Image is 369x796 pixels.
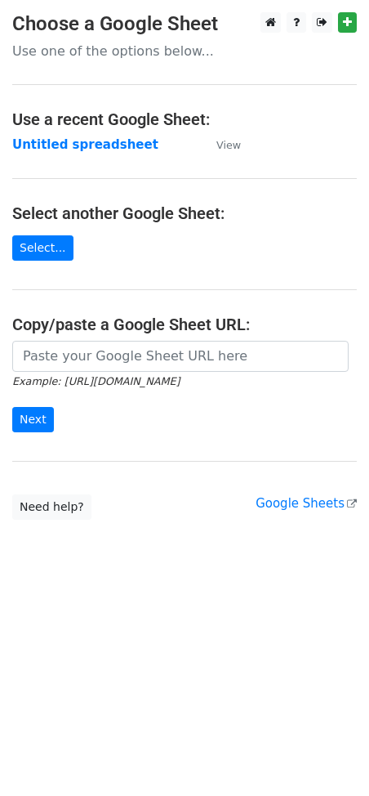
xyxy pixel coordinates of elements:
small: Example: [URL][DOMAIN_NAME] [12,375,180,387]
a: Google Sheets [256,496,357,511]
h4: Select another Google Sheet: [12,203,357,223]
a: View [200,137,241,152]
h4: Use a recent Google Sheet: [12,110,357,129]
small: View [216,139,241,151]
a: Untitled spreadsheet [12,137,158,152]
a: Need help? [12,494,91,520]
input: Next [12,407,54,432]
h3: Choose a Google Sheet [12,12,357,36]
h4: Copy/paste a Google Sheet URL: [12,315,357,334]
a: Select... [12,235,73,261]
input: Paste your Google Sheet URL here [12,341,349,372]
p: Use one of the options below... [12,42,357,60]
